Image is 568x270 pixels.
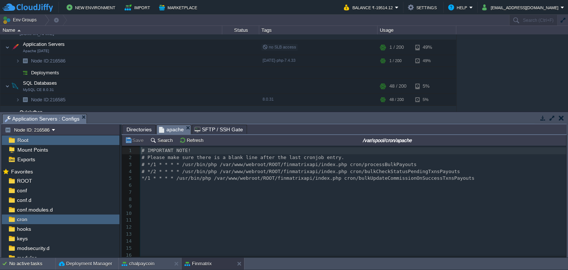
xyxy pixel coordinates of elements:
[23,88,54,92] span: MySQL CE 8.0.31
[0,106,6,126] img: AMDAwAAAACH5BAEAAAAALAAAAAABAAEAAAICRAEAOw==
[415,40,439,55] div: 49%
[16,137,30,144] a: Root
[344,3,395,12] button: Balance ₹-19514.12
[5,114,80,124] span: Application Servers : Configs
[389,79,406,94] div: 48 / 200
[16,197,33,203] a: conf.d
[16,187,28,194] a: conf
[67,3,118,12] button: New Environment
[179,137,206,144] button: Refresh
[142,155,344,160] span: # Please make sure there is a blank line after the last cronjob entry.
[10,40,20,55] img: AMDAwAAAACH5BAEAAAAALAAAAAABAAEAAAICRAEAOw==
[16,178,33,184] a: ROOT
[59,260,112,267] button: Deployment Manager
[5,126,52,133] button: Node ID: 216586
[122,238,133,245] div: 14
[122,147,133,154] div: 1
[142,169,460,174] span: # */2 * * * * /usr/bin/php /var/www/webroot/ROOT/finmatrixapi/index.php cron/bulkCheckStatusPendi...
[122,210,133,217] div: 10
[17,30,21,31] img: AMDAwAAAACH5BAEAAAAALAAAAAABAAEAAAICRAEAOw==
[5,40,10,55] img: AMDAwAAAACH5BAEAAAAALAAAAAABAAEAAAICRAEAOw==
[16,55,20,67] img: AMDAwAAAACH5BAEAAAAALAAAAAABAAEAAAICRAEAOw==
[16,245,51,252] a: modsecurity.d
[125,3,152,12] button: Import
[5,79,10,94] img: AMDAwAAAACH5BAEAAAAALAAAAAABAAEAAAICRAEAOw==
[16,254,38,261] a: modules
[223,26,259,34] div: Status
[222,106,259,126] div: Stopped
[142,162,417,167] span: # */1 * * * * /usr/bin/php /var/www/webroot/ROOT/finmatrixapi/index.php cron/processBulkPayouts
[16,146,49,153] a: Mount Points
[1,26,222,34] div: Name
[16,206,54,213] a: conf.modules.d
[378,26,456,34] div: Usage
[122,189,133,196] div: 7
[16,94,20,105] img: AMDAwAAAACH5BAEAAAAALAAAAAABAAEAAAICRAEAOw==
[150,137,175,144] button: Search
[20,109,43,116] a: Quickdhan
[263,45,296,49] span: no SLB access
[415,94,439,105] div: 5%
[263,97,274,101] span: 8.0.31
[10,169,34,175] a: Favorites
[263,58,295,63] span: [DATE]-php-7.4.33
[185,260,212,267] button: Finmatrix
[415,106,439,126] div: 17%
[122,182,133,189] div: 6
[16,226,32,232] a: hooks
[408,3,439,12] button: Settings
[122,224,133,231] div: 12
[195,125,243,134] span: SFTP / SSH Gate
[125,137,146,144] button: Save
[30,58,67,64] span: 216586
[142,148,191,153] span: # IMPORTANT NOTE!
[9,258,55,270] div: No active tasks
[122,252,133,259] div: 16
[122,217,133,224] div: 11
[16,235,29,242] a: keys
[20,55,30,67] img: AMDAwAAAACH5BAEAAAAALAAAAAABAAEAAAICRAEAOw==
[122,231,133,238] div: 13
[122,154,133,161] div: 2
[22,80,58,86] a: SQL DatabasesMySQL CE 8.0.31
[126,125,152,134] span: Directories
[30,58,67,64] a: Node ID:216586
[159,125,184,134] span: apache
[31,58,50,64] span: Node ID:
[159,3,199,12] button: Marketplace
[20,67,30,78] img: AMDAwAAAACH5BAEAAAAALAAAAAABAAEAAAICRAEAOw==
[156,125,191,134] li: /var/spool/cron/apache
[415,55,439,67] div: 49%
[122,168,133,175] div: 4
[22,41,66,47] span: Application Servers
[30,97,67,103] span: 216585
[10,79,20,94] img: AMDAwAAAACH5BAEAAAAALAAAAAABAAEAAAICRAEAOw==
[122,260,155,267] button: chalpaycoin
[30,70,60,76] a: Deployments
[16,156,36,163] a: Exports
[389,94,404,105] div: 48 / 200
[7,106,17,126] img: AMDAwAAAACH5BAEAAAAALAAAAAABAAEAAAICRAEAOw==
[389,55,402,67] div: 1 / 200
[22,41,66,47] a: Application ServersApache [DATE]
[122,175,133,182] div: 5
[122,161,133,168] div: 3
[3,15,39,25] button: Env Groups
[16,216,28,223] a: cron
[482,3,561,12] button: [EMAIL_ADDRESS][DOMAIN_NAME]
[142,175,474,181] span: */1 * * * * /usr/bin/php /var/www/webroot/ROOT/finmatrixapi/index.php cron/bulkUpdateCommissionOn...
[10,168,34,175] span: Favorites
[31,97,50,102] span: Node ID:
[389,106,404,126] div: 0 / 150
